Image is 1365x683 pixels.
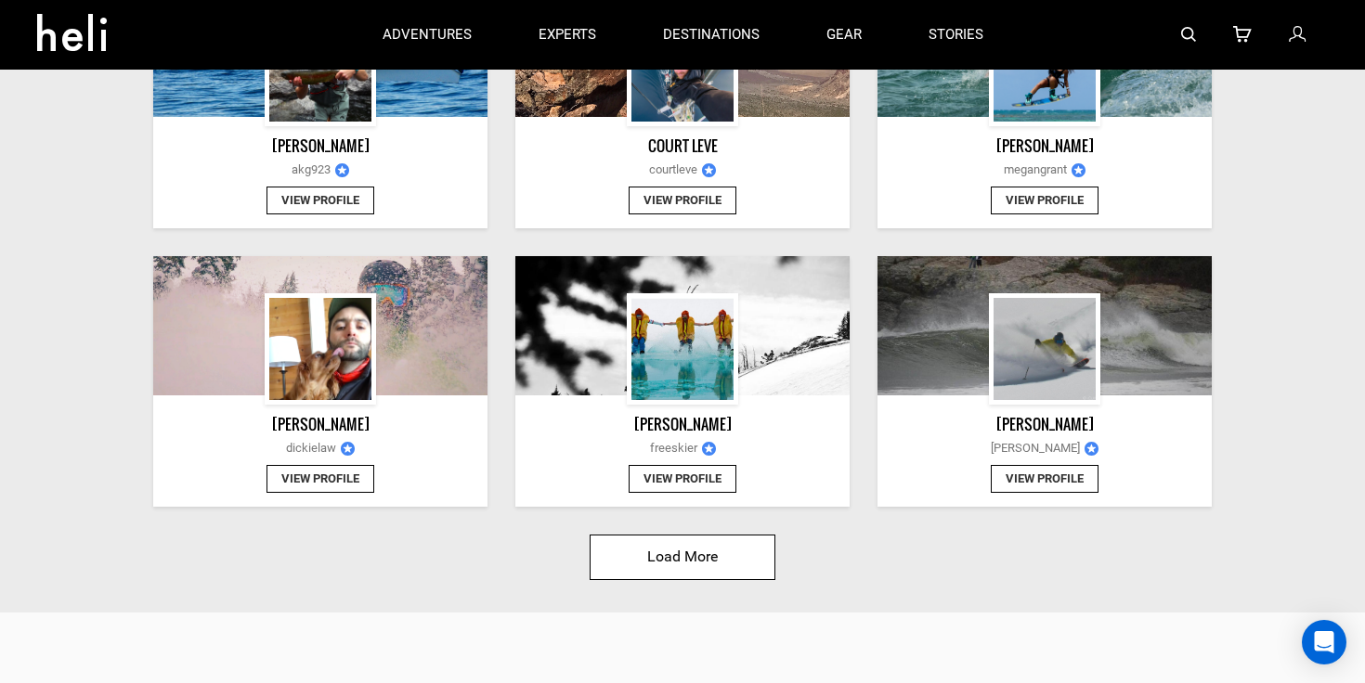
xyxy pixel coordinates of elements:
img: images [1085,442,1098,456]
img: cosumer_profile_4d2251ee5b5a097c87cabbd0116db529.jpg [515,256,850,395]
span: [PERSON_NAME] [882,440,1207,457]
img: search-bar-icon.svg [1181,28,1196,43]
button: View Profile [266,465,374,494]
button: View Profile [991,187,1098,215]
button: View Profile [991,465,1098,494]
span: courtleve [520,161,845,179]
div: Open Intercom Messenger [1302,620,1346,664]
p: destinations [663,25,760,45]
span: akg923 [158,161,483,179]
img: images [341,442,355,456]
a: [PERSON_NAME]freeskierimages [515,414,850,464]
img: profile_pic_a911d7c929e366081327e4200e472db1.png [269,298,371,400]
button: Load More [590,535,775,580]
button: View Profile [629,465,736,494]
img: profile_pic_0a0ba802cbe6ba6d96024f21761ea1f5.png [631,19,734,122]
a: [PERSON_NAME]dickielawimages [153,414,487,464]
button: View Profile [629,187,736,215]
img: images [702,442,716,456]
img: cover_pic_ff764ca213c7ffb17a2940a18cb197f3.png [153,256,487,395]
img: images [702,163,716,177]
a: [PERSON_NAME][PERSON_NAME]images [877,414,1212,464]
span: megangrant [882,161,1207,179]
p: adventures [383,25,472,45]
a: [PERSON_NAME]megangrantimages [877,135,1212,186]
p: experts [539,25,596,45]
span: freeskier [520,440,845,457]
img: cosumer_profile_088aa799d7878a5f2de0b25499d21198.jpg [877,256,1212,395]
button: View Profile [266,187,374,215]
img: profile_pic_f55c47aceba65f830c2ea4253a4564c3.png [994,19,1096,122]
img: cosumer_profile_e95d6dd09a3e7296184839570744d34b.jpg [994,298,1096,400]
img: profile_pic_ce4bb230eab9edbc0a22b259a9e383ff.png [269,19,371,122]
img: images [335,163,349,177]
img: cosumer_profile_b200cdd538dd2b0c547013f357e8c411.jpg [631,298,734,400]
img: images [1072,163,1085,177]
span: dickielaw [158,440,483,457]
a: [PERSON_NAME]akg923images [153,135,487,186]
a: Court Levecourtleveimages [515,135,850,186]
